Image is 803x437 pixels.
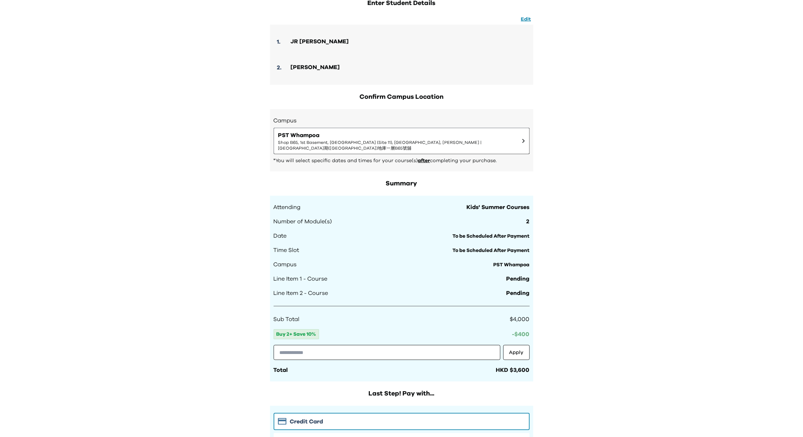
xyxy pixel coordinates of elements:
span: Kids' Summer Courses [467,203,530,212]
h3: Campus [274,116,530,125]
button: Stripe iconCredit Card [274,413,530,430]
button: Apply [503,345,530,360]
div: JR [PERSON_NAME] [291,37,349,47]
span: Sub Total [274,315,300,324]
p: *You will select specific dates and times for your course(s) completing your purchase. [274,157,530,164]
div: HKD $3,600 [496,366,530,374]
span: Line Item 1 - Course [274,275,328,283]
span: -$ 400 [512,331,530,337]
span: Number of Module(s) [274,217,332,226]
h2: Confirm Campus Location [270,92,533,102]
span: Shop B65, 1st Basement, [GEOGRAPHIC_DATA] (Site 11), [GEOGRAPHIC_DATA], [PERSON_NAME] | [GEOGRAPH... [278,140,516,151]
span: Credit Card [290,417,323,426]
span: Attending [274,203,301,212]
span: Campus [274,260,297,269]
span: Line Item 2 - Course [274,289,328,297]
span: Date [274,232,287,240]
button: Edit [519,15,533,23]
div: [PERSON_NAME] [291,63,340,72]
div: 1 . [274,38,287,46]
span: Pending [506,289,530,297]
span: To be Scheduled After Payment [453,248,530,253]
span: 2 [527,217,530,226]
img: Stripe icon [278,418,287,425]
div: 2 . [274,63,287,72]
span: $4,000 [510,316,530,322]
span: To be Scheduled After Payment [453,234,530,239]
span: Total [274,367,288,373]
span: PST Whampoa [278,131,516,140]
span: Pending [506,275,530,283]
h2: Summary [270,179,533,189]
button: PST WhampoaShop B65, 1st Basement, [GEOGRAPHIC_DATA] (Site 11), [GEOGRAPHIC_DATA], [PERSON_NAME] ... [274,128,530,154]
span: PST Whampoa [494,262,530,267]
span: Buy 2+ Save 10% [274,329,319,339]
span: after [418,158,430,163]
h2: Last Step! Pay with... [270,389,533,399]
span: Time Slot [274,246,299,254]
